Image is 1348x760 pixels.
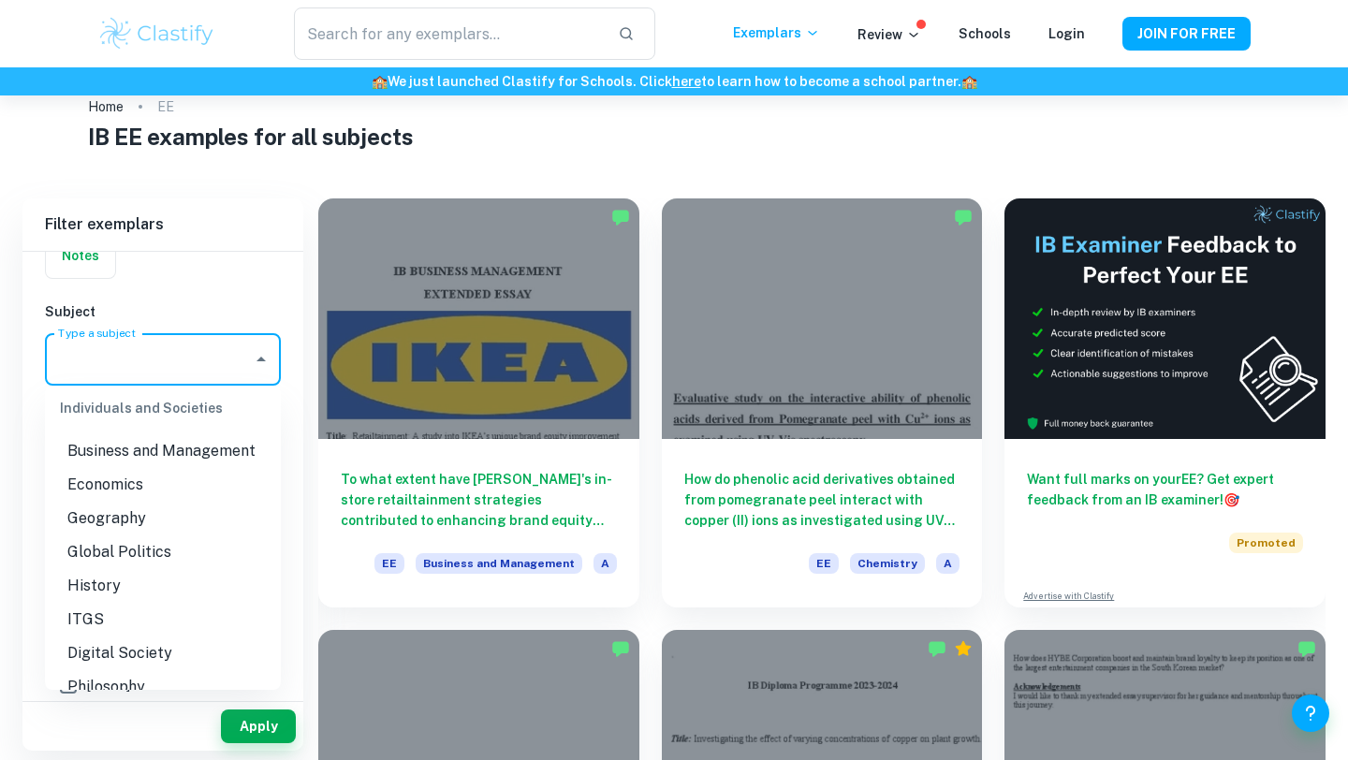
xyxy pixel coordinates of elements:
h6: To what extent have [PERSON_NAME]'s in-store retailtainment strategies contributed to enhancing b... [341,469,617,531]
input: Search for any exemplars... [294,7,603,60]
p: EE [157,96,174,117]
img: Marked [954,208,973,227]
span: EE [809,553,839,574]
p: Exemplars [733,22,820,43]
h6: How do phenolic acid derivatives obtained from pomegranate peel interact with copper (II) ions as... [684,469,960,531]
img: Marked [611,208,630,227]
li: Philosophy [45,670,281,704]
button: JOIN FOR FREE [1122,17,1251,51]
span: A [593,553,617,574]
h6: Subject [45,301,281,322]
button: Help and Feedback [1292,694,1329,732]
img: Clastify logo [97,15,216,52]
a: Want full marks on yourEE? Get expert feedback from an IB examiner!PromotedAdvertise with Clastify [1004,198,1326,607]
button: Close [248,346,274,373]
img: Marked [928,639,946,658]
img: Thumbnail [1004,198,1326,439]
span: EE [374,553,404,574]
a: here [672,74,701,89]
div: Premium [954,639,973,658]
li: Geography [45,502,281,535]
li: History [45,569,281,603]
h6: We just launched Clastify for Schools. Click to learn how to become a school partner. [4,71,1344,92]
label: Type a subject [58,325,136,341]
h6: Filter exemplars [22,198,303,251]
a: Home [88,94,124,120]
span: 🏫 [961,74,977,89]
img: Marked [1297,639,1316,658]
a: How do phenolic acid derivatives obtained from pomegranate peel interact with copper (II) ions as... [662,198,983,607]
img: Marked [611,639,630,658]
span: Business and Management [416,553,582,574]
span: 🎯 [1223,492,1239,507]
div: Individuals and Societies [45,386,281,431]
span: Chemistry [850,553,925,574]
span: 🏫 [372,74,388,89]
span: Promoted [1229,533,1303,553]
a: Schools [959,26,1011,41]
li: Global Politics [45,535,281,569]
span: A [936,553,960,574]
p: Review [857,24,921,45]
h6: Want full marks on your EE ? Get expert feedback from an IB examiner! [1027,469,1303,510]
h1: IB EE examples for all subjects [88,120,1261,153]
li: Economics [45,468,281,502]
button: Apply [221,709,296,743]
li: Digital Society [45,636,281,670]
a: To what extent have [PERSON_NAME]'s in-store retailtainment strategies contributed to enhancing b... [318,198,639,607]
li: ITGS [45,603,281,636]
li: Business and Management [45,434,281,468]
a: Advertise with Clastify [1023,590,1114,603]
button: Notes [46,233,115,278]
a: Login [1048,26,1085,41]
